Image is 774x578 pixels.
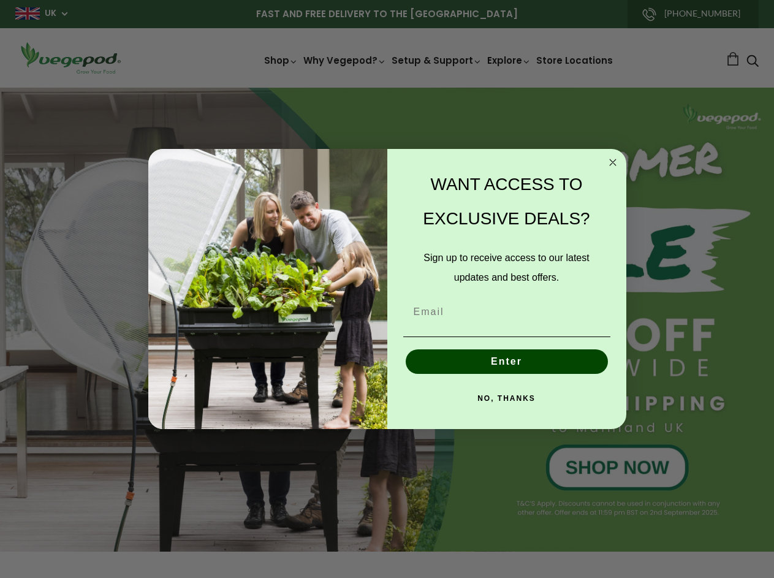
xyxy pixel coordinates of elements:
[403,337,610,337] img: underline
[423,175,590,228] span: WANT ACCESS TO EXCLUSIVE DEALS?
[403,300,610,324] input: Email
[423,253,589,283] span: Sign up to receive access to our latest updates and best offers.
[605,155,620,170] button: Close dialog
[406,349,608,374] button: Enter
[148,149,387,429] img: e9d03583-1bb1-490f-ad29-36751b3212ff.jpeg
[403,386,610,411] button: NO, THANKS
